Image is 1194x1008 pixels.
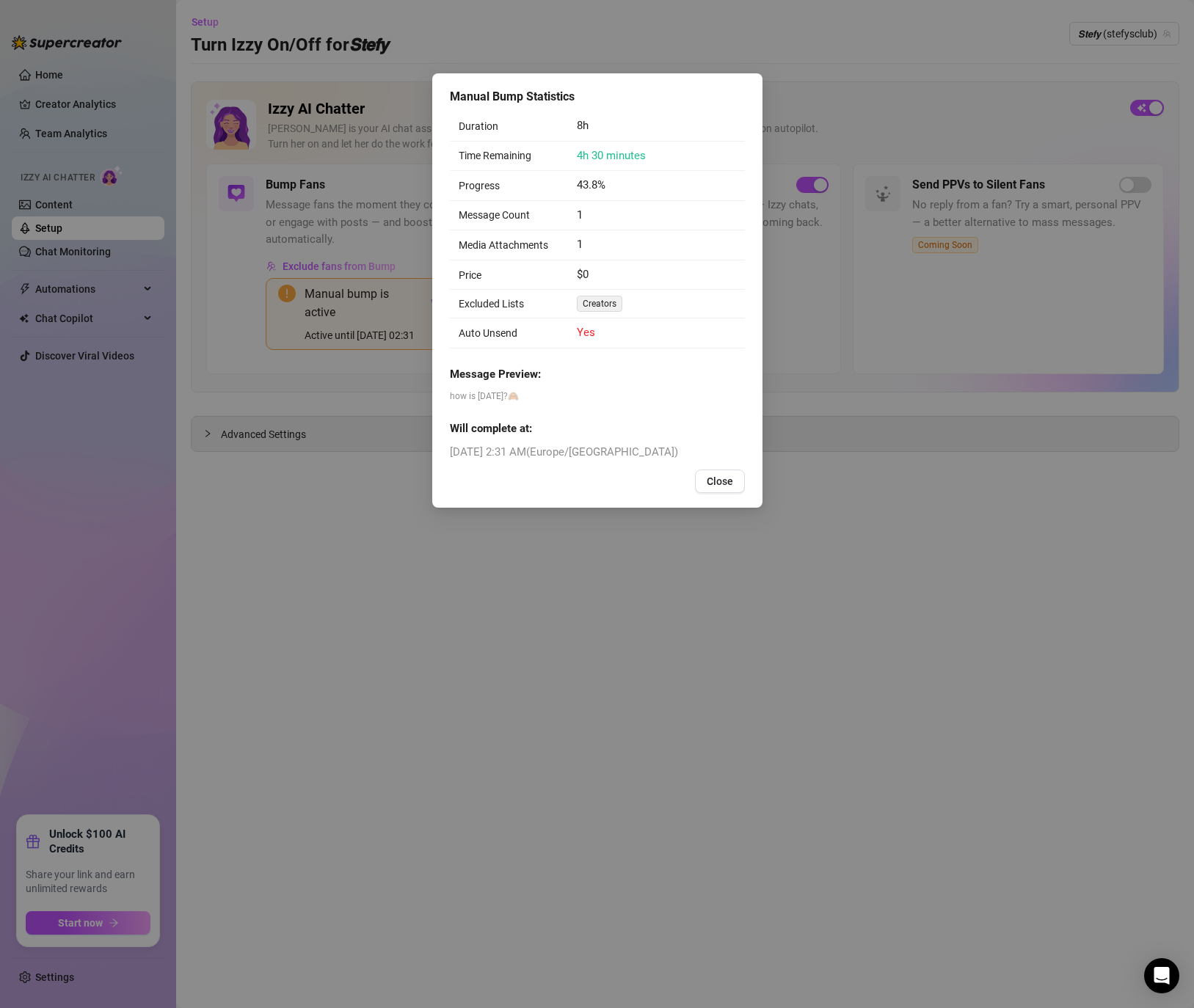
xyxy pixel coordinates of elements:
[576,178,605,191] span: 43.8%
[450,142,568,172] td: Time Remaining
[1144,958,1179,993] div: Open Intercom Messenger
[576,119,588,132] span: 8h
[450,318,568,348] td: Auto Unsend
[707,475,733,487] span: Close
[576,238,582,251] span: 1
[450,230,568,260] td: Media Attachments
[576,208,582,222] span: 1
[450,88,745,106] div: Manual Bump Statistics
[576,149,645,162] span: 4h 30 minutes
[450,112,568,142] td: Duration
[450,368,541,381] strong: Message Preview:
[695,470,745,493] button: Close
[450,422,532,435] strong: Will complete at:
[576,296,622,312] span: Creators
[450,390,745,403] span: how is [DATE]?🙈
[450,444,745,461] span: [DATE] 2:31 AM ( Europe/[GEOGRAPHIC_DATA] )
[450,260,568,291] td: Price
[450,201,568,231] td: Message Count
[576,326,594,339] span: Yes
[576,268,588,281] span: $0
[450,171,568,201] td: Progress
[450,290,568,318] td: Excluded Lists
